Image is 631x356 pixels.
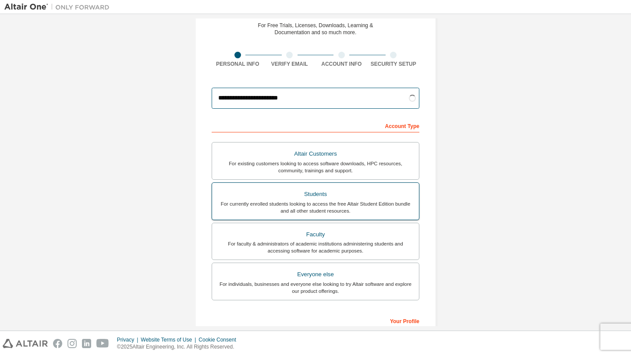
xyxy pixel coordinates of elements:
div: Verify Email [264,61,316,68]
div: For Free Trials, Licenses, Downloads, Learning & Documentation and so much more. [258,22,373,36]
img: altair_logo.svg [3,339,48,348]
div: For existing customers looking to access software downloads, HPC resources, community, trainings ... [217,160,414,174]
img: youtube.svg [96,339,109,348]
div: Security Setup [368,61,420,68]
div: Website Terms of Use [141,336,199,343]
img: Altair One [4,3,114,11]
div: Altair Customers [217,148,414,160]
img: instagram.svg [67,339,77,348]
div: Account Info [315,61,368,68]
img: linkedin.svg [82,339,91,348]
p: © 2025 Altair Engineering, Inc. All Rights Reserved. [117,343,241,351]
div: Your Profile [212,313,419,328]
div: Account Type [212,118,419,132]
div: Privacy [117,336,141,343]
div: Personal Info [212,61,264,68]
div: Cookie Consent [199,336,241,343]
div: For faculty & administrators of academic institutions administering students and accessing softwa... [217,240,414,254]
div: Faculty [217,228,414,241]
div: Students [217,188,414,200]
img: facebook.svg [53,339,62,348]
div: Everyone else [217,268,414,281]
div: For currently enrolled students looking to access the free Altair Student Edition bundle and all ... [217,200,414,214]
div: For individuals, businesses and everyone else looking to try Altair software and explore our prod... [217,281,414,295]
